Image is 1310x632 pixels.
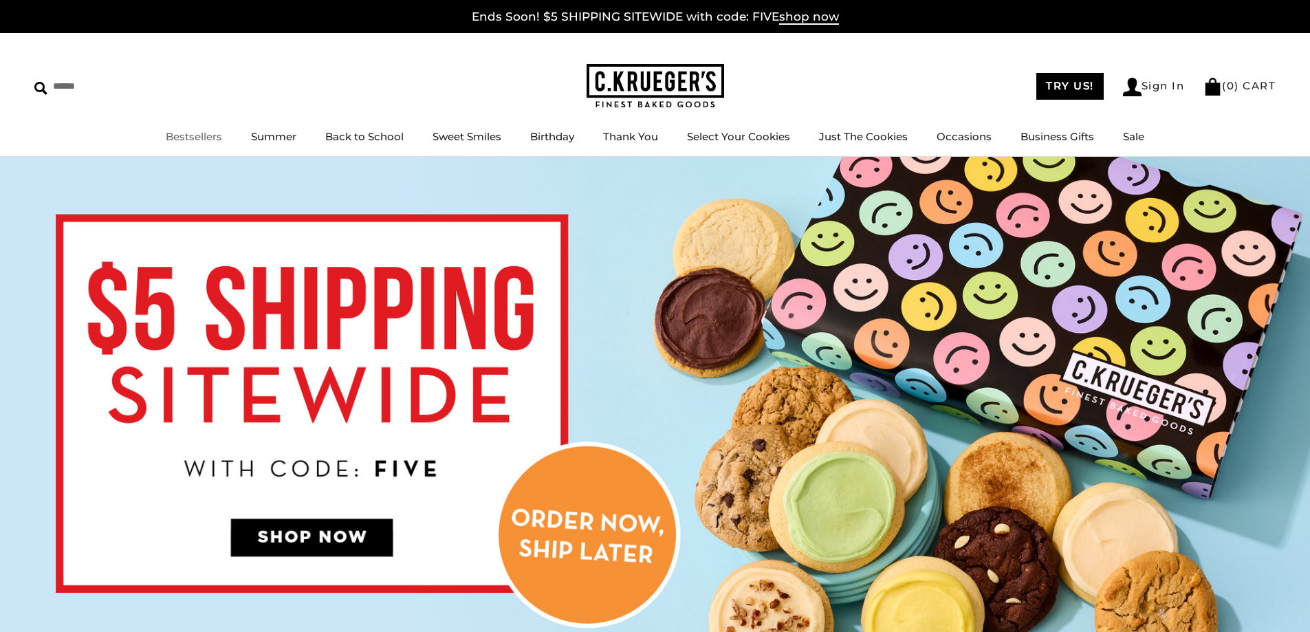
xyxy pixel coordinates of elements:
a: Sign In [1123,78,1185,96]
img: C.KRUEGER'S [587,64,724,109]
img: Bag [1203,78,1222,96]
input: Search [34,76,198,97]
a: Sale [1123,130,1144,143]
a: Back to School [325,130,404,143]
a: Business Gifts [1020,130,1094,143]
a: Select Your Cookies [687,130,790,143]
a: Occasions [937,130,992,143]
a: TRY US! [1036,73,1104,100]
a: Thank You [603,130,658,143]
a: Summer [251,130,296,143]
a: Just The Cookies [819,130,908,143]
img: Search [34,82,47,95]
span: 0 [1227,79,1235,92]
a: Ends Soon! $5 SHIPPING SITEWIDE with code: FIVEshop now [472,10,839,25]
a: Bestsellers [166,130,222,143]
span: shop now [779,10,839,25]
img: Account [1123,78,1142,96]
a: Birthday [530,130,574,143]
a: (0) CART [1203,79,1276,92]
a: Sweet Smiles [433,130,501,143]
